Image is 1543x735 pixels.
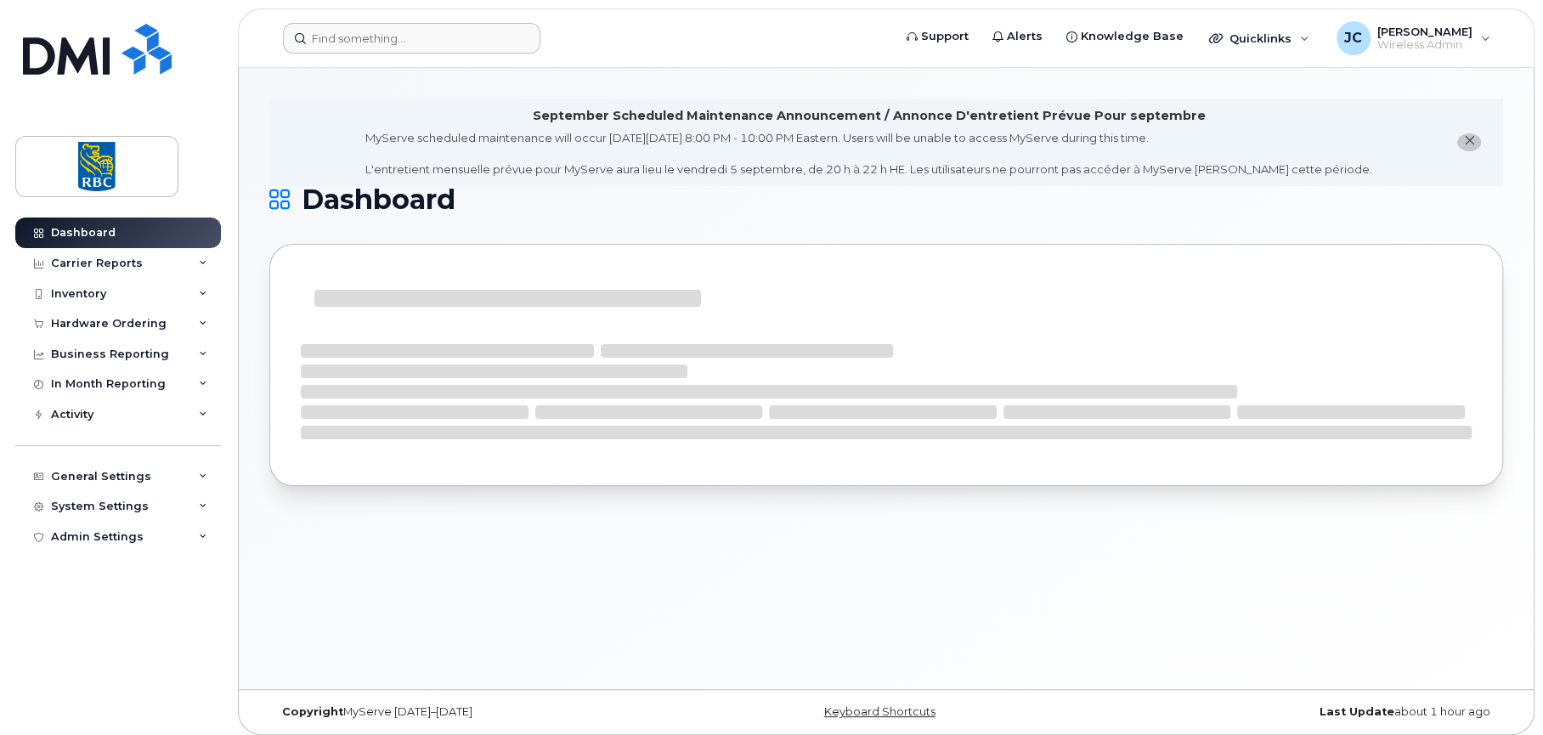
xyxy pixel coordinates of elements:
[824,705,935,718] a: Keyboard Shortcuts
[533,107,1206,125] div: September Scheduled Maintenance Announcement / Annonce D'entretient Prévue Pour septembre
[269,705,681,719] div: MyServe [DATE]–[DATE]
[1320,705,1394,718] strong: Last Update
[1092,705,1503,719] div: about 1 hour ago
[1457,133,1481,151] button: close notification
[302,187,455,212] span: Dashboard
[365,130,1372,178] div: MyServe scheduled maintenance will occur [DATE][DATE] 8:00 PM - 10:00 PM Eastern. Users will be u...
[282,705,343,718] strong: Copyright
